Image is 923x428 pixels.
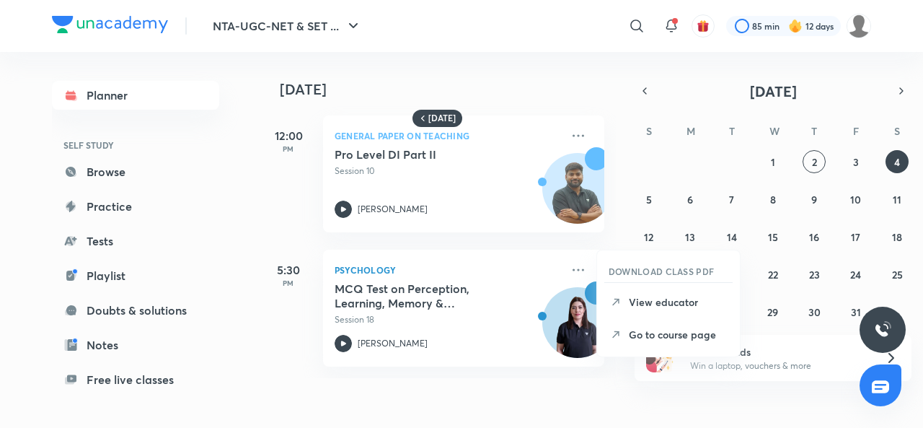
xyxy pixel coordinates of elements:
h5: 5:30 [260,261,317,279]
abbr: October 3, 2025 [853,155,859,169]
h6: SELF STUDY [52,133,219,157]
img: Avatar [543,161,612,230]
abbr: October 15, 2025 [768,230,778,244]
abbr: October 11, 2025 [893,193,901,206]
abbr: October 14, 2025 [727,230,737,244]
p: General Paper on Teaching [335,127,561,144]
abbr: October 16, 2025 [809,230,819,244]
abbr: Sunday [646,124,652,138]
h6: Refer friends [690,344,867,359]
abbr: October 10, 2025 [850,193,861,206]
p: Go to course page [629,327,728,342]
button: October 16, 2025 [803,225,826,248]
abbr: October 12, 2025 [644,230,653,244]
img: ranjini [847,14,871,38]
a: Tests [52,227,219,256]
p: View educator [629,294,728,310]
button: October 4, 2025 [886,150,909,173]
h4: [DATE] [280,81,619,98]
abbr: October 29, 2025 [767,305,778,319]
button: October 31, 2025 [844,300,867,323]
abbr: October 6, 2025 [687,193,693,206]
abbr: Saturday [894,124,900,138]
button: October 3, 2025 [844,150,867,173]
p: Win a laptop, vouchers & more [690,359,867,372]
button: October 13, 2025 [679,225,702,248]
abbr: October 5, 2025 [646,193,652,206]
a: Practice [52,192,219,221]
button: October 5, 2025 [637,188,661,211]
a: Free live classes [52,365,219,394]
abbr: October 9, 2025 [811,193,817,206]
button: October 2, 2025 [803,150,826,173]
button: October 12, 2025 [637,225,661,248]
abbr: October 25, 2025 [892,268,903,281]
abbr: October 18, 2025 [892,230,902,244]
h6: [DATE] [428,113,456,124]
abbr: Wednesday [769,124,780,138]
p: [PERSON_NAME] [358,337,428,350]
abbr: Tuesday [729,124,735,138]
abbr: October 22, 2025 [768,268,778,281]
abbr: Monday [686,124,695,138]
abbr: October 24, 2025 [850,268,861,281]
button: October 15, 2025 [761,225,785,248]
abbr: October 1, 2025 [771,155,775,169]
a: Browse [52,157,219,186]
button: October 23, 2025 [803,263,826,286]
img: referral [646,344,675,372]
button: October 11, 2025 [886,188,909,211]
p: [PERSON_NAME] [358,203,428,216]
button: October 9, 2025 [803,188,826,211]
a: Doubts & solutions [52,296,219,325]
abbr: October 23, 2025 [809,268,820,281]
abbr: October 31, 2025 [851,305,861,319]
h5: 12:00 [260,127,317,144]
h5: Pro Level DI Part II [335,147,514,162]
abbr: October 2, 2025 [812,155,817,169]
button: October 22, 2025 [761,263,785,286]
a: Playlist [52,261,219,290]
button: October 17, 2025 [844,225,867,248]
img: avatar [697,19,710,32]
abbr: Thursday [811,124,817,138]
button: October 14, 2025 [720,225,743,248]
p: PM [260,279,317,287]
button: October 24, 2025 [844,263,867,286]
abbr: October 7, 2025 [729,193,734,206]
button: October 29, 2025 [761,300,785,323]
button: [DATE] [655,81,891,101]
p: Session 18 [335,313,561,326]
img: streak [788,19,803,33]
p: Psychology [335,261,561,279]
button: October 30, 2025 [803,300,826,323]
h6: DOWNLOAD CLASS PDF [609,265,715,278]
p: Session 10 [335,165,561,178]
img: ttu [874,321,891,339]
abbr: October 8, 2025 [770,193,776,206]
abbr: Friday [853,124,859,138]
abbr: October 17, 2025 [851,230,860,244]
button: October 10, 2025 [844,188,867,211]
img: Avatar [543,295,612,364]
abbr: October 13, 2025 [685,230,695,244]
button: October 1, 2025 [761,150,785,173]
a: Company Logo [52,16,168,37]
a: Planner [52,81,219,110]
button: avatar [692,14,715,38]
button: NTA-UGC-NET & SET ... [204,12,371,40]
button: October 25, 2025 [886,263,909,286]
button: October 8, 2025 [761,188,785,211]
p: PM [260,144,317,153]
abbr: October 4, 2025 [894,155,900,169]
button: October 6, 2025 [679,188,702,211]
span: [DATE] [750,82,797,101]
button: October 18, 2025 [886,225,909,248]
button: October 7, 2025 [720,188,743,211]
a: Notes [52,331,219,359]
h5: MCQ Test on Perception, Learning, Memory & Forgetting & Doubt Clearing Session [335,281,514,310]
abbr: October 30, 2025 [808,305,821,319]
img: Company Logo [52,16,168,33]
